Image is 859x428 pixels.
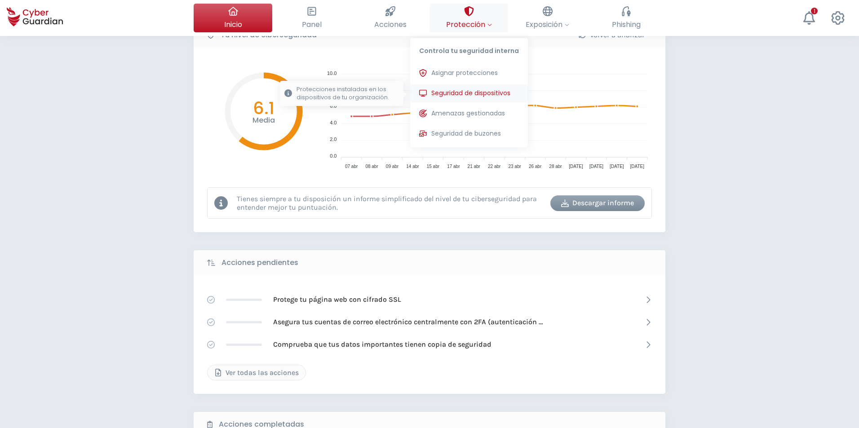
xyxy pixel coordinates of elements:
[330,103,337,109] tspan: 6.0
[468,164,481,169] tspan: 21 abr
[410,105,528,123] button: Amenazas gestionadas
[569,164,583,169] tspan: [DATE]
[447,164,460,169] tspan: 17 abr
[386,164,399,169] tspan: 09 abr
[365,164,378,169] tspan: 08 abr
[488,164,501,169] tspan: 22 abr
[207,365,306,380] button: Ver todas las acciones
[446,19,492,30] span: Protección
[224,19,242,30] span: Inicio
[410,38,528,60] p: Controla tu seguridad interna
[431,68,498,78] span: Asignar protecciones
[431,129,501,138] span: Seguridad de buzones
[330,120,337,125] tspan: 4.0
[431,88,510,98] span: Seguridad de dispositivos
[610,164,624,169] tspan: [DATE]
[529,164,542,169] tspan: 26 abr
[612,19,641,30] span: Phishing
[327,71,337,76] tspan: 10.0
[526,19,569,30] span: Exposición
[374,19,407,30] span: Acciones
[345,164,358,169] tspan: 07 abr
[431,109,505,118] span: Amenazas gestionadas
[410,125,528,143] button: Seguridad de buzones
[587,4,665,32] button: Phishing
[330,153,337,159] tspan: 0.0
[508,4,587,32] button: Exposición
[302,19,322,30] span: Panel
[589,164,604,169] tspan: [DATE]
[330,137,337,142] tspan: 2.0
[273,295,401,304] p: Protege tu página web con cifrado SSL
[550,195,645,211] button: Descargar informe
[237,194,544,212] p: Tienes siempre a tu disposición un informe simplificado del nivel de tu ciberseguridad para enten...
[194,4,272,32] button: Inicio
[410,64,528,82] button: Asignar protecciones
[427,164,440,169] tspan: 15 abr
[272,4,351,32] button: Panel
[273,340,491,349] p: Comprueba que tus datos importantes tienen copia de seguridad
[549,164,562,169] tspan: 28 abr
[429,4,508,32] button: ProtecciónControla tu seguridad internaAsignar proteccionesSeguridad de dispositivosProtecciones ...
[406,164,419,169] tspan: 14 abr
[557,198,638,208] div: Descargar informe
[297,85,399,101] p: Protecciones instaladas en los dispositivos de tu organización.
[630,164,645,169] tspan: [DATE]
[214,367,299,378] div: Ver todas las acciones
[811,8,818,14] div: 1
[508,164,521,169] tspan: 23 abr
[410,84,528,102] button: Seguridad de dispositivosProtecciones instaladas en los dispositivos de tu organización.
[351,4,429,32] button: Acciones
[221,257,298,268] b: Acciones pendientes
[273,317,543,327] p: Asegura tus cuentas de correo electrónico centralmente con 2FA (autenticación [PERSON_NAME] factor)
